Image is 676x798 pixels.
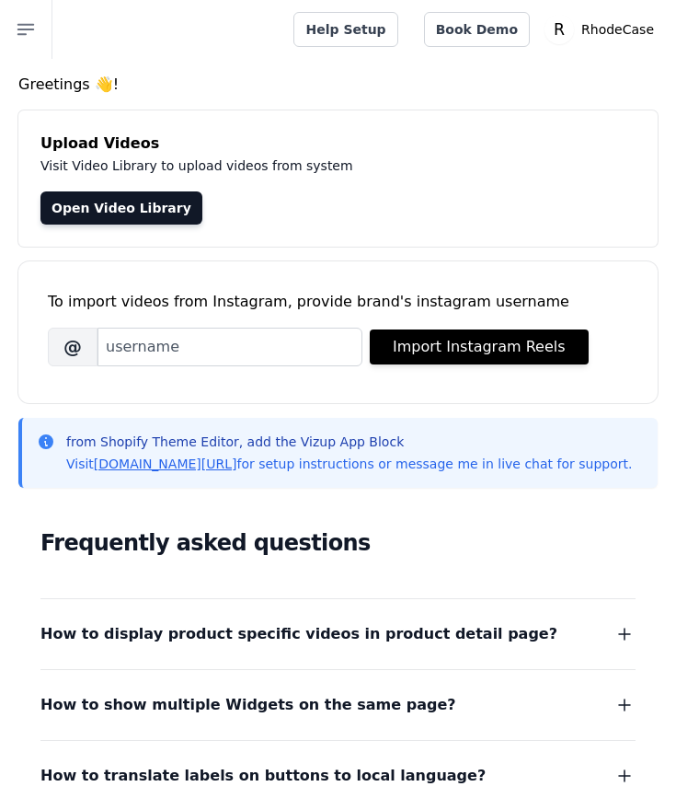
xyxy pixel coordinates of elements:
[544,13,661,46] button: R RhodeCase
[293,12,397,47] a: Help Setup
[40,692,456,718] span: How to show multiple Widgets on the same page?
[94,457,237,471] a: [DOMAIN_NAME][URL]
[18,74,658,96] h4: Greetings 👋!
[40,191,202,225] a: Open Video Library
[40,155,636,177] p: Visit Video Library to upload videos from system
[40,692,636,718] button: How to show multiple Widgets on the same page?
[66,455,632,473] p: Visit for setup instructions or message me in live chat for support.
[40,525,636,561] h2: Frequently asked questions
[48,291,628,313] div: To import videos from Instagram, provide brand's instagram username
[97,328,362,366] input: username
[370,330,589,364] button: Import Instagram Reels
[40,621,636,647] button: How to display product specific videos in product detail page?
[40,133,636,155] h4: Upload Videos
[40,763,636,789] button: How to translate labels on buttons to local language?
[40,763,486,789] span: How to translate labels on buttons to local language?
[424,12,530,47] a: Book Demo
[554,20,565,39] text: R
[48,328,97,366] span: @
[66,433,632,451] p: from Shopify Theme Editor, add the Vizup App Block
[40,621,557,647] span: How to display product specific videos in product detail page?
[574,13,661,46] p: RhodeCase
